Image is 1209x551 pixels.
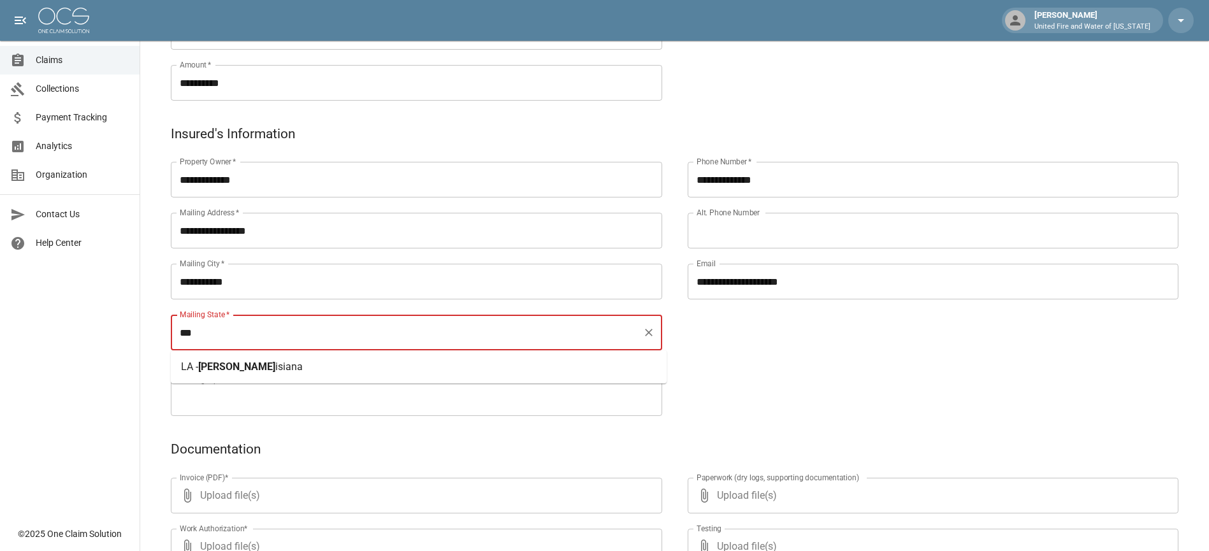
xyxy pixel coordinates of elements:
[200,478,628,513] span: Upload file(s)
[181,361,198,373] span: LA -
[36,140,129,153] span: Analytics
[8,8,33,33] button: open drawer
[697,156,751,167] label: Phone Number
[38,8,89,33] img: ocs-logo-white-transparent.png
[198,361,275,373] span: [PERSON_NAME]
[697,523,721,534] label: Testing
[180,156,236,167] label: Property Owner
[697,258,716,269] label: Email
[717,478,1145,513] span: Upload file(s)
[180,523,248,534] label: Work Authorization*
[1034,22,1150,32] p: United Fire and Water of [US_STATE]
[697,472,859,483] label: Paperwork (dry logs, supporting documentation)
[180,258,225,269] label: Mailing City
[18,527,122,540] div: © 2025 One Claim Solution
[180,472,229,483] label: Invoice (PDF)*
[36,208,129,221] span: Contact Us
[36,111,129,124] span: Payment Tracking
[36,168,129,182] span: Organization
[640,324,658,341] button: Clear
[36,82,129,96] span: Collections
[697,207,760,218] label: Alt. Phone Number
[1029,9,1155,32] div: [PERSON_NAME]
[180,309,229,320] label: Mailing State
[36,236,129,250] span: Help Center
[180,59,212,70] label: Amount
[36,54,129,67] span: Claims
[275,361,303,373] span: isiana
[180,207,239,218] label: Mailing Address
